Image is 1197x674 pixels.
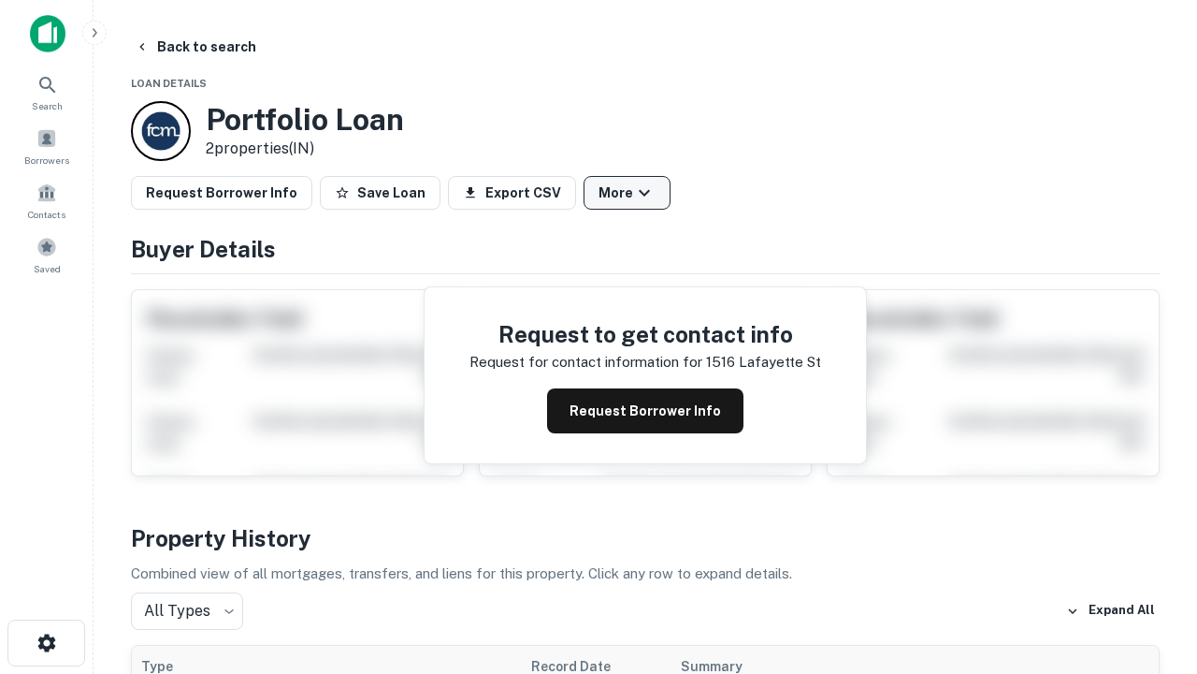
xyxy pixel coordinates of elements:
h3: Portfolio Loan [206,102,404,138]
p: Combined view of all mortgages, transfers, and liens for this property. Click any row to expand d... [131,563,1160,585]
span: Loan Details [131,78,207,89]
button: Export CSV [448,176,576,210]
h4: Property History [131,521,1160,555]
button: Request Borrower Info [547,388,743,433]
a: Borrowers [6,121,88,171]
button: Save Loan [320,176,440,210]
button: More [584,176,671,210]
span: Contacts [28,207,65,222]
a: Saved [6,229,88,280]
iframe: Chat Widget [1103,464,1197,554]
span: Saved [34,261,61,276]
button: Expand All [1061,597,1160,625]
button: Back to search [127,30,264,64]
h4: Buyer Details [131,232,1160,266]
span: Search [32,98,63,113]
button: Request Borrower Info [131,176,312,210]
p: Request for contact information for [469,351,702,374]
a: Contacts [6,175,88,226]
p: 2 properties (IN) [206,138,404,160]
div: All Types [131,593,243,630]
a: Search [6,66,88,117]
p: 1516 lafayette st [706,351,821,374]
img: capitalize-icon.png [30,15,65,52]
span: Borrowers [24,153,69,168]
h4: Request to get contact info [469,317,821,351]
